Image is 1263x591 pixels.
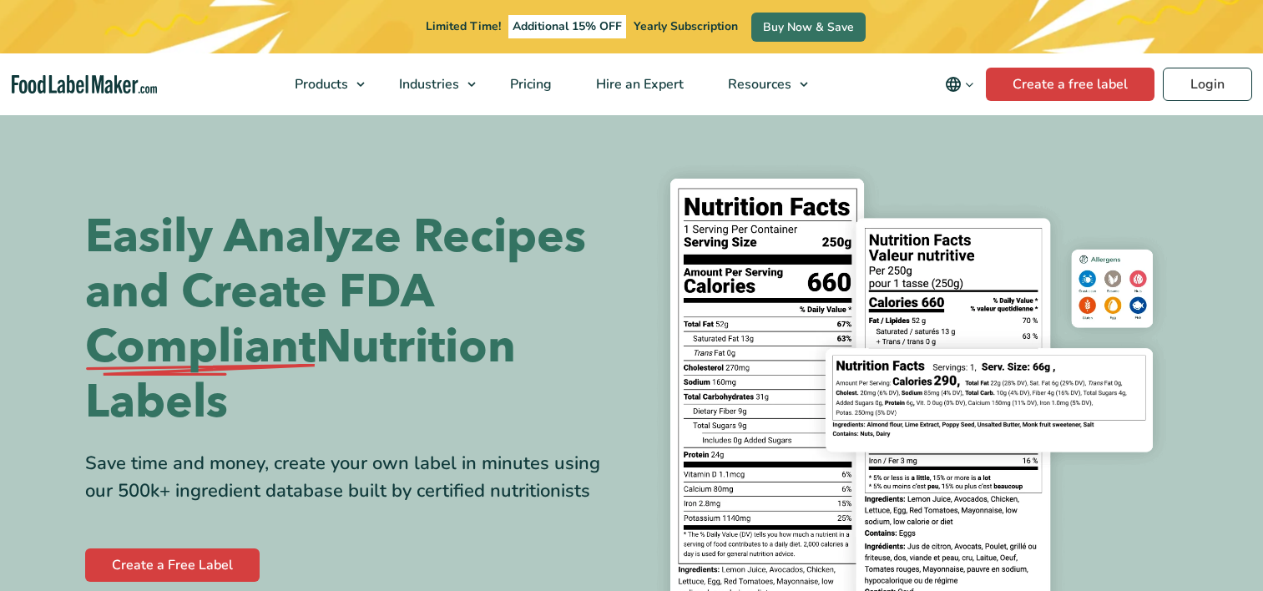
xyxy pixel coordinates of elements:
a: Create a Free Label [85,548,260,582]
span: Additional 15% OFF [508,15,626,38]
div: Save time and money, create your own label in minutes using our 500k+ ingredient database built b... [85,450,619,505]
span: Limited Time! [426,18,501,34]
a: Hire an Expert [574,53,702,115]
span: Industries [394,75,461,93]
a: Food Label Maker homepage [12,75,157,94]
h1: Easily Analyze Recipes and Create FDA Nutrition Labels [85,210,619,430]
span: Hire an Expert [591,75,685,93]
a: Buy Now & Save [751,13,866,42]
a: Login [1163,68,1252,101]
a: Pricing [488,53,570,115]
a: Products [273,53,373,115]
a: Create a free label [986,68,1154,101]
span: Products [290,75,350,93]
span: Compliant [85,320,316,375]
a: Resources [706,53,816,115]
a: Industries [377,53,484,115]
span: Pricing [505,75,553,93]
span: Yearly Subscription [634,18,738,34]
span: Resources [723,75,793,93]
button: Change language [933,68,986,101]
